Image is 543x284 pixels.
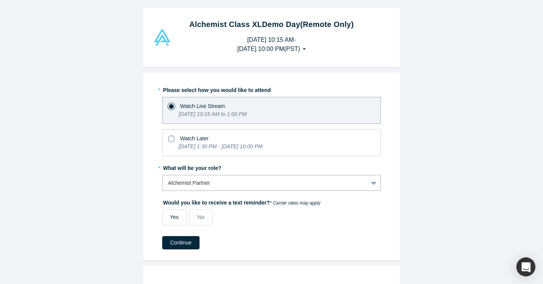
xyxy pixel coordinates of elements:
[180,135,209,141] span: Watch Later
[270,200,321,206] em: * Carrier rates may apply
[180,103,225,109] span: Watch Live Stream
[179,111,247,117] i: [DATE] 10:15 AM to 1:00 PM
[162,196,381,207] label: Would you like to receive a text reminder?
[229,33,314,56] button: [DATE] 10:15 AM-[DATE] 10:00 PM(PST)
[162,84,381,94] label: Please select how you would like to attend
[189,20,354,29] strong: Alchemist Class XL Demo Day (Remote Only)
[170,214,179,220] span: Yes
[198,214,204,220] span: No
[162,236,200,249] button: Continue
[179,143,262,149] i: [DATE] 1:30 PM - [DATE] 10:00 PM
[162,162,381,172] label: What will be your role?
[153,30,171,46] img: Alchemist Vault Logo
